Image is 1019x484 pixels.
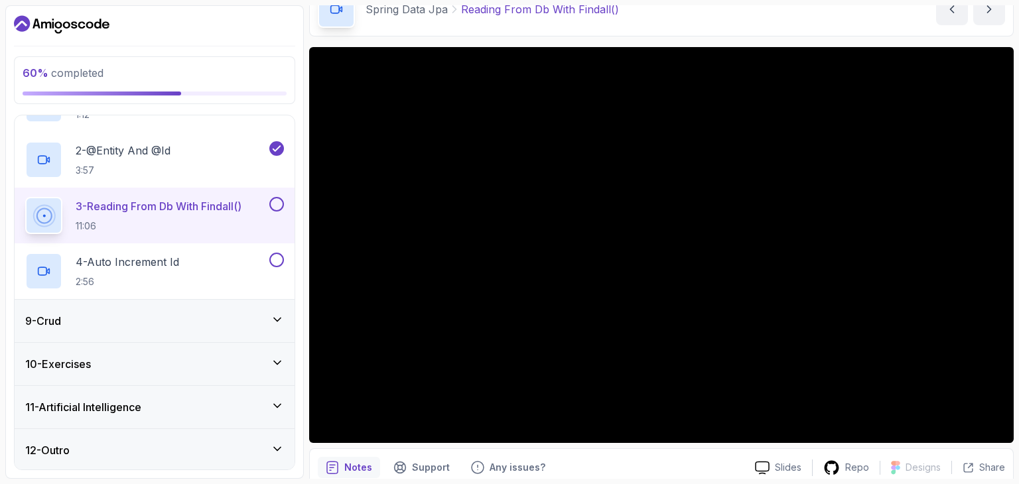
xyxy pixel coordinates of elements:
a: Repo [813,459,880,476]
button: Support button [385,457,458,478]
h3: 10 - Exercises [25,356,91,372]
p: Any issues? [490,461,545,474]
p: 2 - @Entity And @Id [76,143,170,158]
button: 2-@Entity And @Id3:57 [25,141,284,178]
h3: 12 - Outro [25,442,70,458]
p: 2:56 [76,275,179,288]
button: Share [951,461,1005,474]
button: notes button [318,457,380,478]
span: 60 % [23,66,48,80]
p: Share [979,461,1005,474]
button: Feedback button [463,457,553,478]
p: Reading From Db With Findall() [461,1,619,17]
p: Support [412,461,450,474]
p: Designs [906,461,941,474]
p: 3 - Reading From Db With Findall() [76,198,241,214]
iframe: 3 - Reading From DB with findAll() [309,47,1014,443]
button: 9-Crud [15,300,295,342]
button: 12-Outro [15,429,295,471]
p: 11:06 [76,219,241,233]
a: Dashboard [14,14,109,35]
p: Notes [344,461,372,474]
h3: 11 - Artificial Intelligence [25,399,141,415]
button: 11-Artificial Intelligence [15,386,295,428]
p: 3:57 [76,164,170,177]
p: 4 - Auto Increment Id [76,254,179,270]
button: 4-Auto Increment Id2:56 [25,253,284,290]
button: 10-Exercises [15,343,295,385]
a: Slides [744,461,812,475]
p: Slides [775,461,801,474]
p: Spring Data Jpa [366,1,448,17]
p: Repo [845,461,869,474]
span: completed [23,66,103,80]
h3: 9 - Crud [25,313,61,329]
button: 3-Reading From Db With Findall()11:06 [25,197,284,234]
